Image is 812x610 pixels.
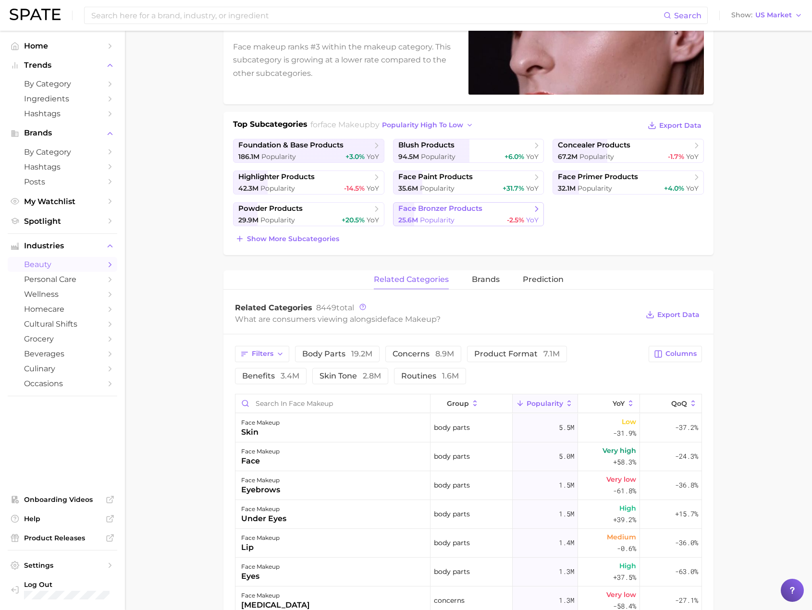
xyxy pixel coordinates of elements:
[238,141,344,150] span: foundation & base products
[387,315,436,324] span: face makeup
[671,400,687,407] span: QoQ
[558,172,638,182] span: face primer products
[8,239,117,253] button: Industries
[472,275,500,284] span: brands
[233,40,457,80] p: Face makeup ranks #3 within the makeup category. This subcategory is growing at a lower rate comp...
[8,331,117,346] a: grocery
[24,561,101,570] span: Settings
[393,171,544,195] a: face paint products35.6m Popularity+31.7% YoY
[233,232,342,245] button: Show more subcategories
[434,537,470,549] span: body parts
[235,471,701,500] button: face makeupeyebrowsbody parts1.5mVery low-61.8%-36.8%
[238,216,258,224] span: 29.9m
[241,532,280,544] div: face makeup
[24,242,101,250] span: Industries
[613,400,625,407] span: YoY
[241,513,286,525] div: under eyes
[8,145,117,159] a: by Category
[8,126,117,140] button: Brands
[431,394,512,413] button: group
[238,152,259,161] span: 186.1m
[503,184,524,193] span: +31.7%
[233,139,384,163] a: foundation & base products186.1m Popularity+3.0% YoY
[24,147,101,157] span: by Category
[344,184,365,193] span: -14.5%
[241,455,280,467] div: face
[8,174,117,189] a: Posts
[526,216,539,224] span: YoY
[8,376,117,391] a: occasions
[241,590,310,601] div: face makeup
[233,119,308,133] h1: Top Subcategories
[434,422,470,433] span: body parts
[664,184,684,193] span: +4.0%
[320,120,370,129] span: face makeup
[675,537,698,549] span: -36.0%
[351,349,372,358] span: 19.2m
[619,560,636,572] span: High
[233,202,384,226] a: powder products29.9m Popularity+20.5% YoY
[8,106,117,121] a: Hashtags
[579,152,614,161] span: Popularity
[235,394,430,413] input: Search in face makeup
[363,371,381,380] span: 2.8m
[526,152,539,161] span: YoY
[686,152,699,161] span: YoY
[553,139,704,163] a: concealer products67.2m Popularity-1.7% YoY
[24,334,101,343] span: grocery
[474,350,560,358] span: product format
[380,119,476,132] button: popularity high to low
[8,531,117,545] a: Product Releases
[675,595,698,606] span: -27.1%
[241,484,280,496] div: eyebrows
[393,202,544,226] a: face bronzer products25.6m Popularity-2.5% YoY
[8,361,117,376] a: culinary
[649,346,702,362] button: Columns
[24,94,101,103] span: Ingredients
[8,58,117,73] button: Trends
[320,372,381,380] span: skin tone
[8,159,117,174] a: Hashtags
[398,172,473,182] span: face paint products
[526,184,539,193] span: YoY
[24,260,101,269] span: beauty
[24,290,101,299] span: wellness
[8,91,117,106] a: Ingredients
[241,503,286,515] div: face makeup
[645,119,704,132] button: Export Data
[420,216,455,224] span: Popularity
[252,350,273,358] span: Filters
[8,346,117,361] a: beverages
[8,287,117,302] a: wellness
[513,394,578,413] button: Popularity
[674,11,701,20] span: Search
[24,364,101,373] span: culinary
[686,184,699,193] span: YoY
[24,534,101,542] span: Product Releases
[24,61,101,70] span: Trends
[8,257,117,272] a: beauty
[668,152,684,161] span: -1.7%
[8,512,117,526] a: Help
[235,442,701,471] button: face makeupfacebody parts5.0mVery high+58.3%-24.3%
[543,349,560,358] span: 7.1m
[675,566,698,577] span: -63.0%
[24,129,101,137] span: Brands
[24,379,101,388] span: occasions
[731,12,752,18] span: Show
[434,595,465,606] span: concerns
[398,141,455,150] span: blush products
[24,495,101,504] span: Onboarding Videos
[8,272,117,287] a: personal care
[434,508,470,520] span: body parts
[8,38,117,53] a: Home
[10,9,61,20] img: SPATE
[657,311,700,319] span: Export Data
[578,184,612,193] span: Popularity
[527,400,563,407] span: Popularity
[24,109,101,118] span: Hashtags
[342,216,365,224] span: +20.5%
[241,542,280,553] div: lip
[24,275,101,284] span: personal care
[8,577,117,602] a: Log out. Currently logged in with e-mail meghnar@oddity.com.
